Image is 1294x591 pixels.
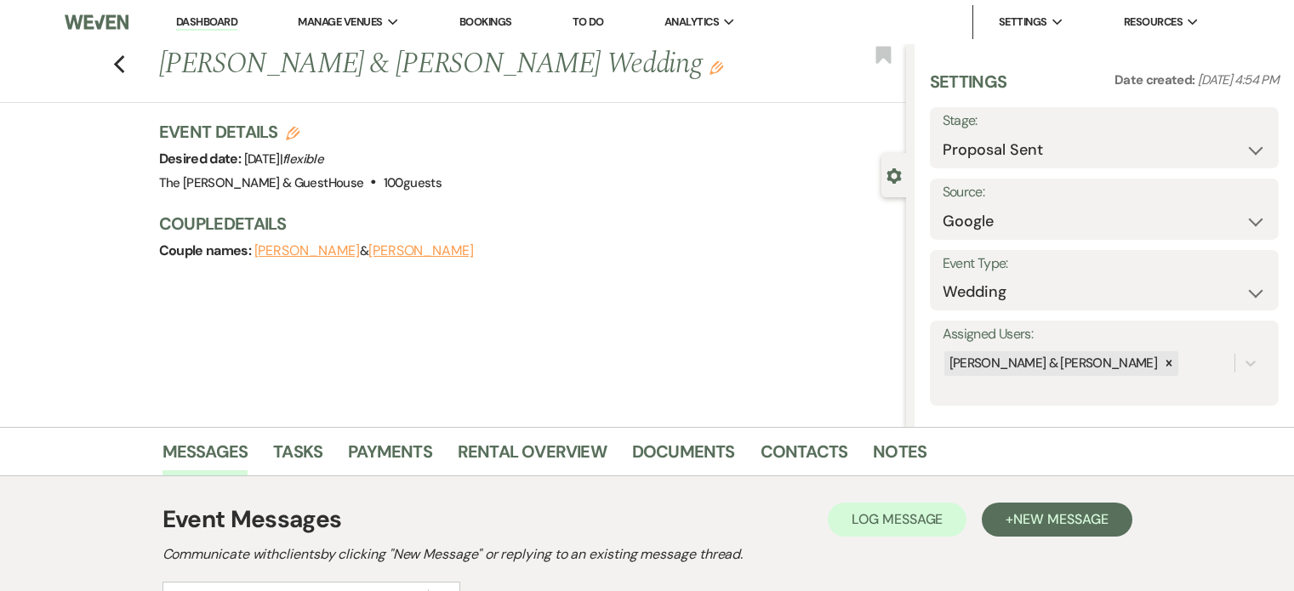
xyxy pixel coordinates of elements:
button: [PERSON_NAME] [254,244,360,258]
button: Log Message [828,503,966,537]
a: Dashboard [176,14,237,31]
label: Event Type: [943,252,1266,276]
span: New Message [1013,510,1108,528]
a: To Do [573,14,604,29]
a: Bookings [459,14,512,29]
div: [PERSON_NAME] & [PERSON_NAME] [944,351,1160,376]
img: Weven Logo [65,4,128,40]
button: +New Message [982,503,1132,537]
a: Payments [348,438,432,475]
span: flexible [282,151,323,168]
span: The [PERSON_NAME] & GuestHouse [159,174,364,191]
span: 100 guests [384,174,442,191]
span: Desired date: [159,150,244,168]
h3: Settings [930,70,1007,107]
a: Rental Overview [458,438,607,475]
h2: Communicate with clients by clicking "New Message" or replying to an existing message thread. [162,544,1132,565]
span: Resources [1124,14,1183,31]
h3: Couple Details [159,212,889,236]
button: [PERSON_NAME] [368,244,474,258]
label: Source: [943,180,1266,205]
a: Contacts [761,438,848,475]
label: Assigned Users: [943,322,1266,347]
span: Date created: [1114,71,1198,88]
a: Documents [632,438,735,475]
span: & [254,242,474,259]
label: Stage: [943,109,1266,134]
span: Settings [999,14,1047,31]
a: Messages [162,438,248,475]
span: Analytics [664,14,719,31]
h3: Event Details [159,120,442,144]
span: Log Message [852,510,943,528]
span: Manage Venues [298,14,382,31]
a: Notes [873,438,926,475]
h1: [PERSON_NAME] & [PERSON_NAME] Wedding [159,44,750,85]
span: [DATE] | [244,151,323,168]
h1: Event Messages [162,502,342,537]
button: Edit [710,60,723,75]
a: Tasks [273,438,322,475]
span: Couple names: [159,242,254,259]
button: Close lead details [886,167,902,183]
span: [DATE] 4:54 PM [1198,71,1279,88]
